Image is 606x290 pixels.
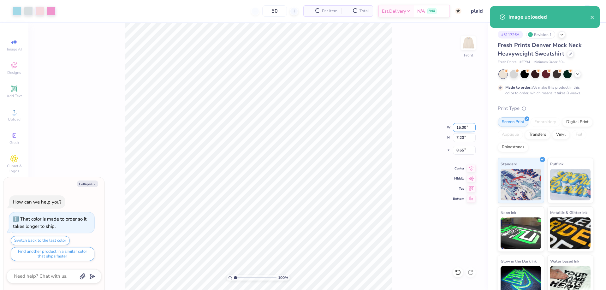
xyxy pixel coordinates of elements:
[533,60,565,65] span: Minimum Order: 50 +
[453,186,464,191] span: Top
[550,258,579,264] span: Water based Ink
[562,117,593,127] div: Digital Print
[498,31,523,38] div: # 511726A
[262,5,287,17] input: – –
[7,47,22,52] span: Image AI
[278,275,288,281] span: 100 %
[429,9,435,13] span: FREE
[464,52,473,58] div: Front
[322,8,337,15] span: Per Item
[498,60,516,65] span: Fresh Prints
[501,209,516,216] span: Neon Ink
[13,216,86,229] div: That color is made to order so it takes longer to ship.
[550,217,591,249] img: Metallic & Glitter Ink
[453,166,464,171] span: Center
[498,143,528,152] div: Rhinestones
[3,163,25,174] span: Clipart & logos
[530,117,560,127] div: Embroidery
[11,247,94,261] button: Find another product in a similar color that ships faster
[590,13,595,21] button: close
[462,37,475,49] img: Front
[501,217,541,249] img: Neon Ink
[453,176,464,181] span: Middle
[466,5,513,17] input: Untitled Design
[453,197,464,201] span: Bottom
[501,169,541,200] img: Standard
[505,85,583,96] div: We make this product in this color to order, which means it takes 8 weeks.
[13,199,62,205] div: How can we help you?
[498,105,593,112] div: Print Type
[501,258,537,264] span: Glow in the Dark Ink
[498,41,582,57] span: Fresh Prints Denver Mock Neck Heavyweight Sweatshirt
[526,31,555,38] div: Revision 1
[382,8,406,15] span: Est. Delivery
[9,140,19,145] span: Greek
[498,117,528,127] div: Screen Print
[11,236,70,245] button: Switch back to the last color
[359,8,369,15] span: Total
[508,13,590,21] div: Image uploaded
[525,130,550,139] div: Transfers
[501,161,517,167] span: Standard
[505,85,532,90] strong: Made to order:
[552,130,570,139] div: Vinyl
[550,161,563,167] span: Puff Ink
[8,117,21,122] span: Upload
[520,60,530,65] span: # FP94
[417,8,425,15] span: N/A
[77,181,98,187] button: Collapse
[498,130,523,139] div: Applique
[7,70,21,75] span: Designs
[572,130,586,139] div: Foil
[550,209,587,216] span: Metallic & Glitter Ink
[550,169,591,200] img: Puff Ink
[7,93,22,98] span: Add Text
